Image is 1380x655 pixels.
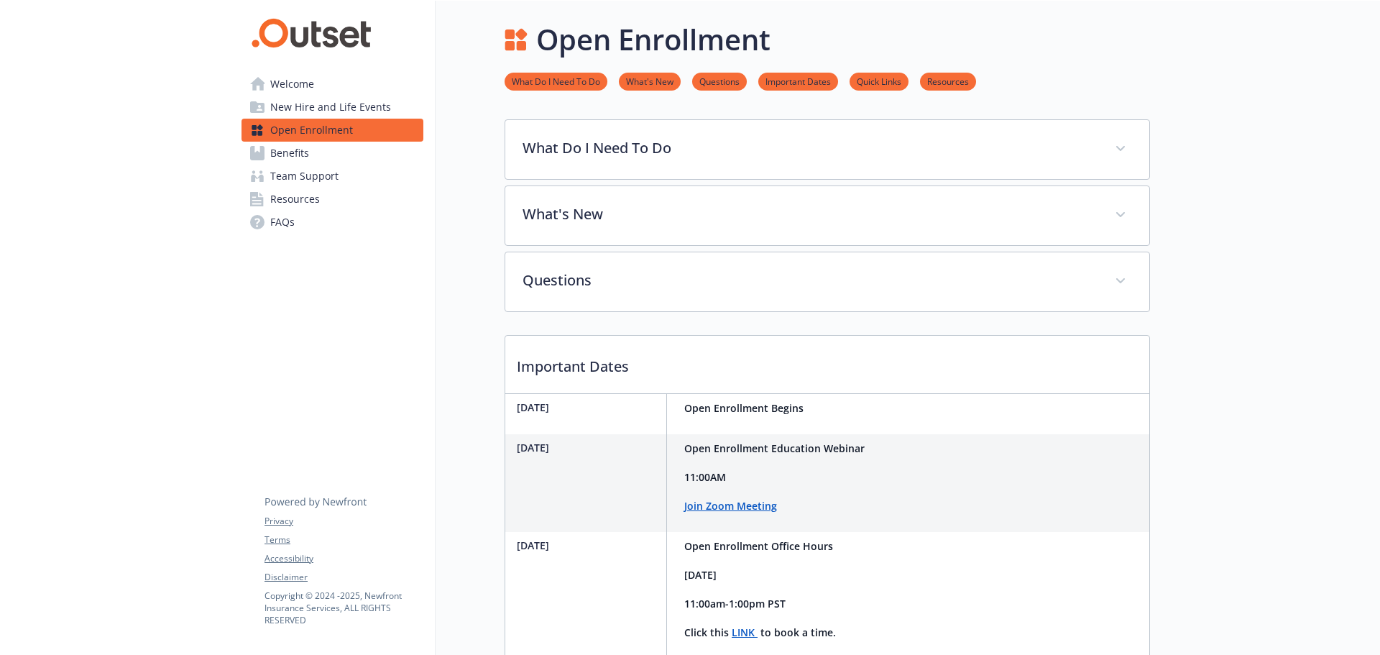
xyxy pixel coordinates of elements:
strong: Open Enrollment Education Webinar [684,441,865,455]
strong: to book a time. [760,626,836,639]
span: Welcome [270,73,314,96]
span: Benefits [270,142,309,165]
strong: [DATE] [684,568,717,582]
strong: 11:00am-1:00pm PST [684,597,786,610]
span: Team Support [270,165,339,188]
div: What Do I Need To Do [505,120,1149,179]
strong: Open Enrollment Begins [684,401,804,415]
a: Questions [692,74,747,88]
strong: 11:00AM [684,470,726,484]
a: Disclaimer [264,571,423,584]
strong: Click this [684,626,729,639]
a: New Hire and Life Events [241,96,423,119]
a: Open Enrollment [241,119,423,142]
a: Resources [920,74,976,88]
p: What Do I Need To Do [523,137,1098,159]
a: LINK [732,626,758,639]
p: Questions [523,270,1098,291]
a: Quick Links [850,74,908,88]
a: Resources [241,188,423,211]
p: What's New [523,203,1098,225]
p: Copyright © 2024 - 2025 , Newfront Insurance Services, ALL RIGHTS RESERVED [264,590,423,626]
a: Join Zoom Meeting [684,499,777,513]
strong: LINK [732,626,755,639]
strong: Open Enrollment Office Hours [684,539,833,553]
a: Benefits [241,142,423,165]
a: Privacy [264,515,423,528]
p: [DATE] [517,538,661,553]
a: Terms [264,533,423,546]
a: Team Support [241,165,423,188]
a: What's New [619,74,681,88]
p: [DATE] [517,400,661,415]
div: What's New [505,186,1149,245]
span: Open Enrollment [270,119,353,142]
h1: Open Enrollment [536,18,770,61]
p: [DATE] [517,440,661,455]
a: Important Dates [758,74,838,88]
span: Resources [270,188,320,211]
a: FAQs [241,211,423,234]
div: Questions [505,252,1149,311]
span: New Hire and Life Events [270,96,391,119]
p: Important Dates [505,336,1149,389]
span: FAQs [270,211,295,234]
a: What Do I Need To Do [505,74,607,88]
a: Welcome [241,73,423,96]
a: Accessibility [264,552,423,565]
